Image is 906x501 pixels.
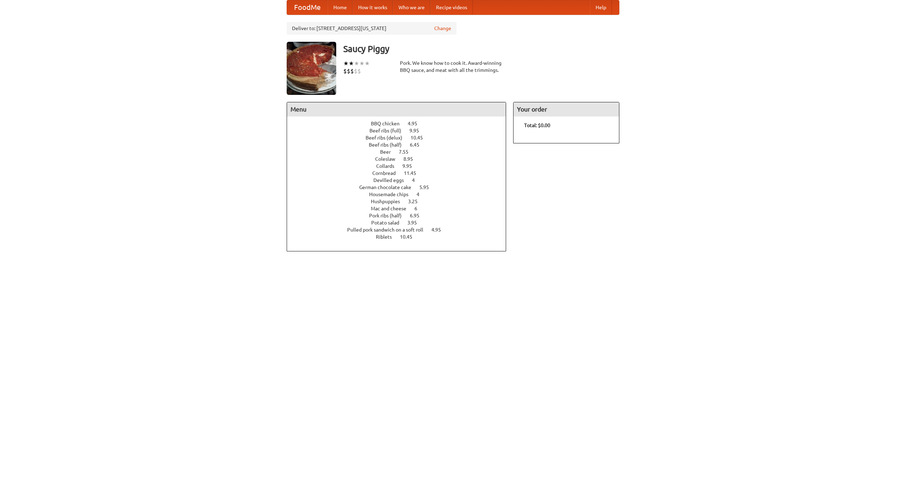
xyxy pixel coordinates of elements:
a: Pulled pork sandwich on a soft roll 4.95 [347,227,454,233]
a: Help [590,0,612,15]
a: Beer 7.55 [380,149,422,155]
h4: Menu [287,102,506,116]
div: Deliver to: [STREET_ADDRESS][US_STATE] [287,22,457,35]
span: Pork ribs (half) [369,213,409,218]
span: 7.55 [399,149,415,155]
span: 6 [414,206,424,211]
span: 6.95 [410,213,426,218]
a: Devilled eggs 4 [373,177,428,183]
a: How it works [352,0,393,15]
h4: Your order [514,102,619,116]
span: 4.95 [408,121,424,126]
a: Collards 9.95 [376,163,425,169]
a: BBQ chicken 4.95 [371,121,430,126]
span: 8.95 [403,156,420,162]
a: Beef ribs (delux) 10.45 [366,135,436,141]
a: Cornbread 11.45 [372,170,429,176]
span: 5.95 [419,184,436,190]
span: Beef ribs (half) [369,142,409,148]
span: Collards [376,163,401,169]
span: Housemade chips [369,192,415,197]
span: 4 [417,192,426,197]
span: Beef ribs (full) [369,128,408,133]
span: Devilled eggs [373,177,411,183]
span: 10.45 [400,234,419,240]
a: Potato salad 3.95 [371,220,430,226]
li: ★ [365,59,370,67]
a: Home [328,0,352,15]
li: $ [350,67,354,75]
span: 3.25 [408,199,425,204]
span: Hushpuppies [371,199,407,204]
span: Beer [380,149,398,155]
a: Riblets 10.45 [376,234,425,240]
li: $ [354,67,357,75]
li: ★ [359,59,365,67]
span: 9.95 [402,163,419,169]
span: 10.45 [411,135,430,141]
span: 3.95 [407,220,424,226]
span: Cornbread [372,170,403,176]
span: Mac and cheese [371,206,413,211]
span: Coleslaw [375,156,402,162]
li: $ [357,67,361,75]
li: ★ [349,59,354,67]
span: 4.95 [431,227,448,233]
span: Beef ribs (delux) [366,135,409,141]
span: 9.95 [409,128,426,133]
li: ★ [343,59,349,67]
li: ★ [354,59,359,67]
span: BBQ chicken [371,121,407,126]
a: Coleslaw 8.95 [375,156,426,162]
span: Pulled pork sandwich on a soft roll [347,227,430,233]
li: $ [343,67,347,75]
a: Recipe videos [430,0,473,15]
a: Housemade chips 4 [369,192,432,197]
a: Pork ribs (half) 6.95 [369,213,432,218]
span: 6.45 [410,142,426,148]
a: Change [434,25,451,32]
span: Riblets [376,234,399,240]
b: Total: $0.00 [524,123,550,128]
div: Pork. We know how to cook it. Award-winning BBQ sauce, and meat with all the trimmings. [400,59,506,74]
span: 4 [412,177,422,183]
h3: Saucy Piggy [343,42,619,56]
a: Mac and cheese 6 [371,206,430,211]
a: Beef ribs (full) 9.95 [369,128,432,133]
a: Beef ribs (half) 6.45 [369,142,432,148]
a: FoodMe [287,0,328,15]
span: Potato salad [371,220,406,226]
img: angular.jpg [287,42,336,95]
a: German chocolate cake 5.95 [359,184,442,190]
span: German chocolate cake [359,184,418,190]
span: 11.45 [404,170,423,176]
li: $ [347,67,350,75]
a: Hushpuppies 3.25 [371,199,431,204]
a: Who we are [393,0,430,15]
